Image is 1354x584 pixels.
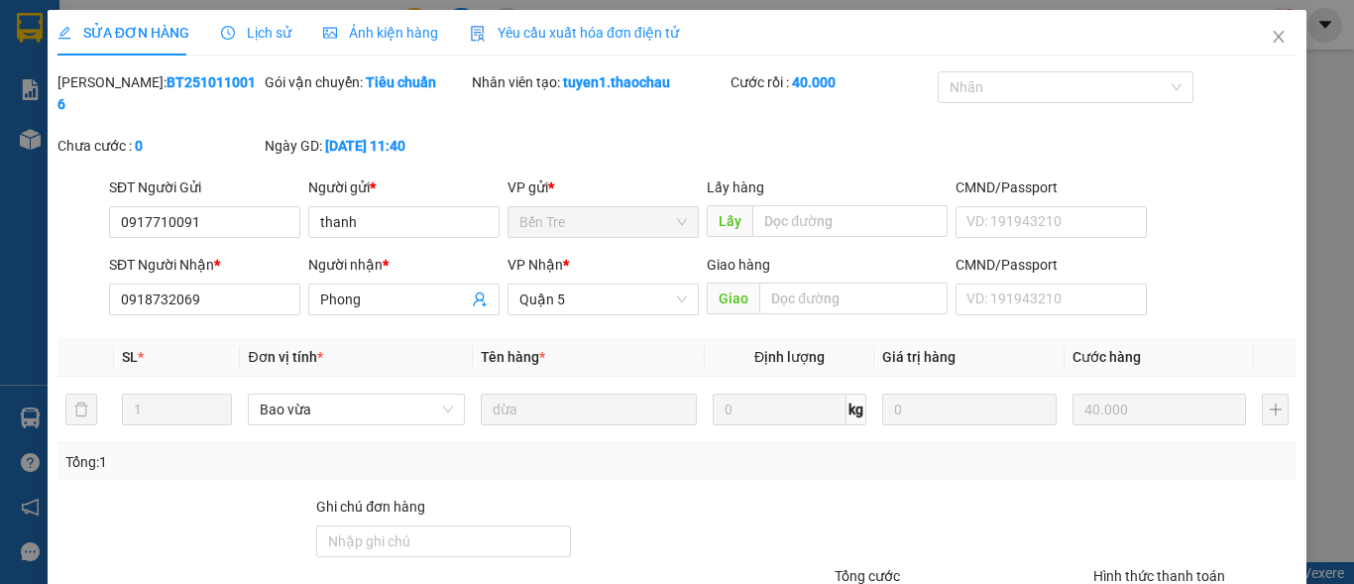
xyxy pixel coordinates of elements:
div: CMND/Passport [956,176,1147,198]
span: SG23 - [7,145,79,175]
span: picture [323,26,337,40]
b: Tiêu chuẩn [366,74,436,90]
div: SĐT Người Gửi [109,176,300,198]
span: Quận 5 [519,285,687,314]
div: VP gửi [508,176,699,198]
span: user-add [472,292,488,307]
span: SL [122,349,138,365]
span: Cước hàng [1072,349,1141,365]
b: 40.000 [792,74,836,90]
span: Lấy [707,205,752,237]
b: tuyen1.thaochau [563,74,670,90]
div: SĐT Người Nhận [109,254,300,276]
div: Cước rồi : [731,71,934,93]
div: Gói vận chuyển: [265,71,468,93]
input: Dọc đường [759,283,948,314]
div: Chưa cước : [57,135,261,157]
span: Giao [707,283,759,314]
span: Giá trị hàng [882,349,956,365]
div: CMND/Passport [956,254,1147,276]
span: Lấy hàng [707,179,764,195]
span: Tên hàng [481,349,545,365]
span: SỬA ĐƠN HÀNG [57,25,189,41]
span: Tổng cước [835,568,900,584]
span: kg [846,394,866,425]
label: Hình thức thanh toán [1093,568,1225,584]
b: 0 [135,138,143,154]
div: Người gửi [308,176,500,198]
div: Người nhận [308,254,500,276]
input: 0 [882,394,1057,425]
b: [DATE] 11:40 [325,138,405,154]
img: logo [13,8,78,73]
span: Ảnh kiện hàng [323,25,438,41]
span: Lịch sử [221,25,291,41]
div: [PERSON_NAME]: [57,71,261,115]
span: THẢO CHÂU [140,12,234,29]
span: Định lượng [754,349,825,365]
input: Ghi chú đơn hàng [316,526,571,557]
div: Tổng: 1 [65,451,524,473]
button: Close [1251,10,1306,65]
span: Đơn vị tính [248,349,322,365]
span: Mã ĐH: BT2510110011 [84,120,213,135]
span: Bến Tre [519,207,687,237]
label: Ghi chú đơn hàng [316,499,425,515]
span: VP Nhận [508,257,563,273]
span: Giao hàng [707,257,770,273]
span: Người nhận: [217,143,290,158]
span: Gửi từ: [7,145,49,160]
strong: BIÊN NHẬN HÀNG GỬI [74,101,223,116]
span: edit [57,26,71,40]
button: plus [1262,394,1289,425]
img: icon [470,26,486,42]
span: clock-circle [221,26,235,40]
span: Bao vừa [260,395,452,424]
span: Yêu cầu xuất hóa đơn điện tử [470,25,679,41]
button: delete [65,394,97,425]
input: VD: Bàn, Ghế [481,394,697,425]
div: Nhân viên tạo: [472,71,727,93]
span: close [1271,29,1287,45]
div: Ngày GD: [265,135,468,157]
input: 0 [1072,394,1247,425]
input: Dọc đường [752,205,948,237]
